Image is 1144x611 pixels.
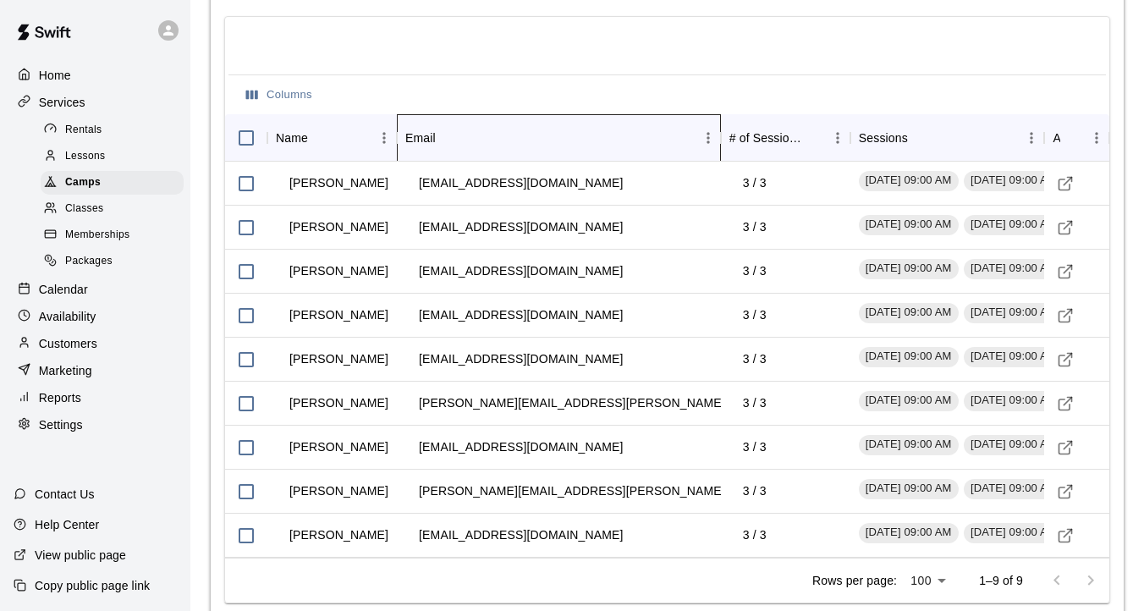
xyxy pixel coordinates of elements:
[729,381,780,426] td: 3 / 3
[276,381,402,426] td: [PERSON_NAME]
[267,114,397,162] div: Name
[405,249,636,294] td: [EMAIL_ADDRESS][DOMAIN_NAME]
[39,335,97,352] p: Customers
[276,114,308,162] div: Name
[850,114,1045,162] div: Sessions
[35,577,150,594] p: Copy public page link
[859,114,908,162] div: Sessions
[964,217,1064,233] span: [DATE] 09:00 AM
[904,569,952,593] div: 100
[41,223,190,249] a: Memberships
[1053,215,1078,240] a: Visit customer profile
[14,277,177,302] a: Calendar
[729,513,780,558] td: 3 / 3
[801,126,825,150] button: Sort
[436,126,459,150] button: Sort
[39,281,88,298] p: Calendar
[242,82,316,108] button: Select columns
[1044,114,1109,162] div: Actions
[41,117,190,143] a: Rentals
[859,173,959,189] span: [DATE] 09:00 AM
[405,161,636,206] td: [EMAIL_ADDRESS][DOMAIN_NAME]
[729,425,780,470] td: 3 / 3
[1060,126,1084,150] button: Sort
[1084,125,1109,151] button: Menu
[371,125,397,151] button: Menu
[65,201,103,217] span: Classes
[405,114,436,162] div: Email
[908,126,932,150] button: Sort
[964,349,1064,365] span: [DATE] 09:00 AM
[41,197,184,221] div: Classes
[964,173,1064,189] span: [DATE] 09:00 AM
[14,412,177,438] a: Settings
[1053,391,1078,416] a: Visit customer profile
[65,148,106,165] span: Lessons
[65,227,129,244] span: Memberships
[14,385,177,410] a: Reports
[41,145,184,168] div: Lessons
[405,469,835,514] td: [PERSON_NAME][EMAIL_ADDRESS][PERSON_NAME][DOMAIN_NAME]
[14,304,177,329] a: Availability
[964,525,1064,541] span: [DATE] 09:00 AM
[964,393,1064,409] span: [DATE] 09:00 AM
[41,170,190,196] a: Camps
[825,125,850,151] button: Menu
[405,381,835,426] td: [PERSON_NAME][EMAIL_ADDRESS][PERSON_NAME][DOMAIN_NAME]
[41,171,184,195] div: Camps
[859,437,959,453] span: [DATE] 09:00 AM
[308,126,332,150] button: Sort
[276,513,402,558] td: [PERSON_NAME]
[41,143,190,169] a: Lessons
[41,249,190,275] a: Packages
[14,358,177,383] a: Marketing
[729,114,801,162] div: # of Sessions
[859,217,959,233] span: [DATE] 09:00 AM
[14,90,177,115] a: Services
[964,305,1064,321] span: [DATE] 09:00 AM
[1053,303,1078,328] a: Visit customer profile
[964,261,1064,277] span: [DATE] 09:00 AM
[696,125,721,151] button: Menu
[405,337,636,382] td: [EMAIL_ADDRESS][DOMAIN_NAME]
[729,293,780,338] td: 3 / 3
[1019,125,1044,151] button: Menu
[729,337,780,382] td: 3 / 3
[35,486,95,503] p: Contact Us
[41,118,184,142] div: Rentals
[859,525,959,541] span: [DATE] 09:00 AM
[39,308,96,325] p: Availability
[276,249,402,294] td: [PERSON_NAME]
[1053,435,1078,460] a: Visit customer profile
[859,393,959,409] span: [DATE] 09:00 AM
[859,349,959,365] span: [DATE] 09:00 AM
[1053,479,1078,504] a: Visit customer profile
[1053,523,1078,548] a: Visit customer profile
[812,572,897,589] p: Rows per page:
[39,362,92,379] p: Marketing
[276,205,402,250] td: [PERSON_NAME]
[729,161,780,206] td: 3 / 3
[721,114,850,162] div: # of Sessions
[859,305,959,321] span: [DATE] 09:00 AM
[729,205,780,250] td: 3 / 3
[35,516,99,533] p: Help Center
[276,293,402,338] td: [PERSON_NAME]
[729,469,780,514] td: 3 / 3
[729,249,780,294] td: 3 / 3
[14,331,177,356] a: Customers
[1053,114,1060,162] div: Actions
[41,223,184,247] div: Memberships
[979,572,1023,589] p: 1–9 of 9
[39,416,83,433] p: Settings
[65,122,102,139] span: Rentals
[14,63,177,88] a: Home
[405,513,636,558] td: [EMAIL_ADDRESS][DOMAIN_NAME]
[65,253,113,270] span: Packages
